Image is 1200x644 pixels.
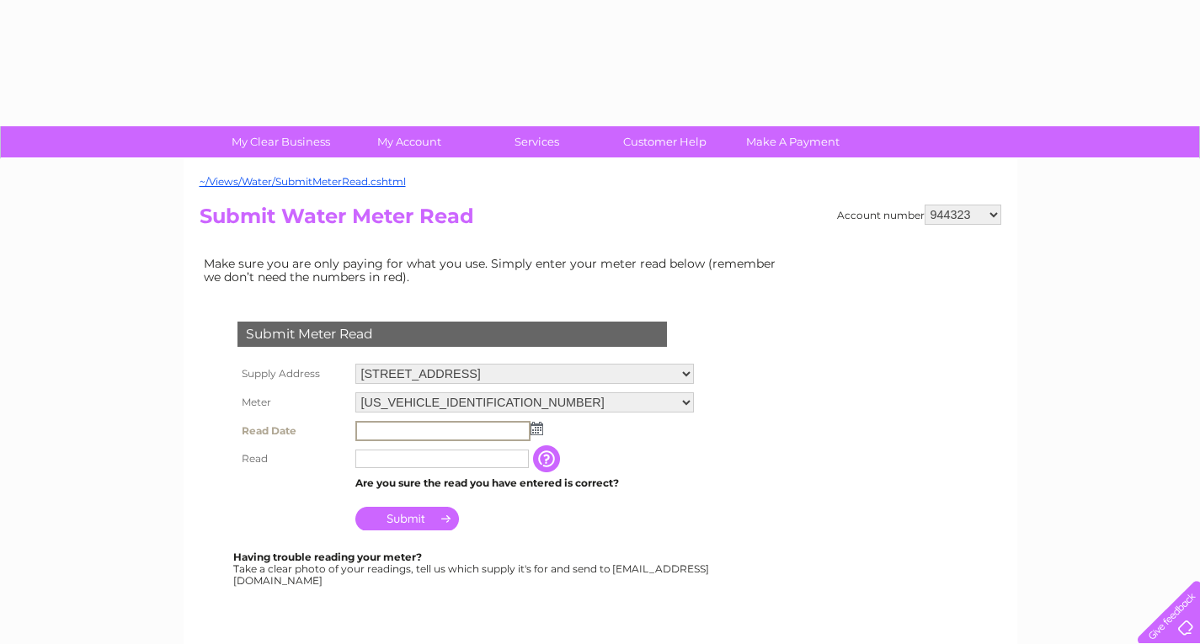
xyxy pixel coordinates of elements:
[233,551,712,586] div: Take a clear photo of your readings, tell us which supply it's for and send to [EMAIL_ADDRESS][DO...
[237,322,667,347] div: Submit Meter Read
[723,126,862,157] a: Make A Payment
[200,205,1001,237] h2: Submit Water Meter Read
[595,126,734,157] a: Customer Help
[531,422,543,435] img: ...
[233,417,351,445] th: Read Date
[211,126,350,157] a: My Clear Business
[233,551,422,563] b: Having trouble reading your meter?
[533,445,563,472] input: Information
[355,507,459,530] input: Submit
[351,472,698,494] td: Are you sure the read you have entered is correct?
[837,205,1001,225] div: Account number
[233,445,351,472] th: Read
[200,175,406,188] a: ~/Views/Water/SubmitMeterRead.cshtml
[200,253,789,288] td: Make sure you are only paying for what you use. Simply enter your meter read below (remember we d...
[467,126,606,157] a: Services
[233,388,351,417] th: Meter
[339,126,478,157] a: My Account
[233,359,351,388] th: Supply Address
